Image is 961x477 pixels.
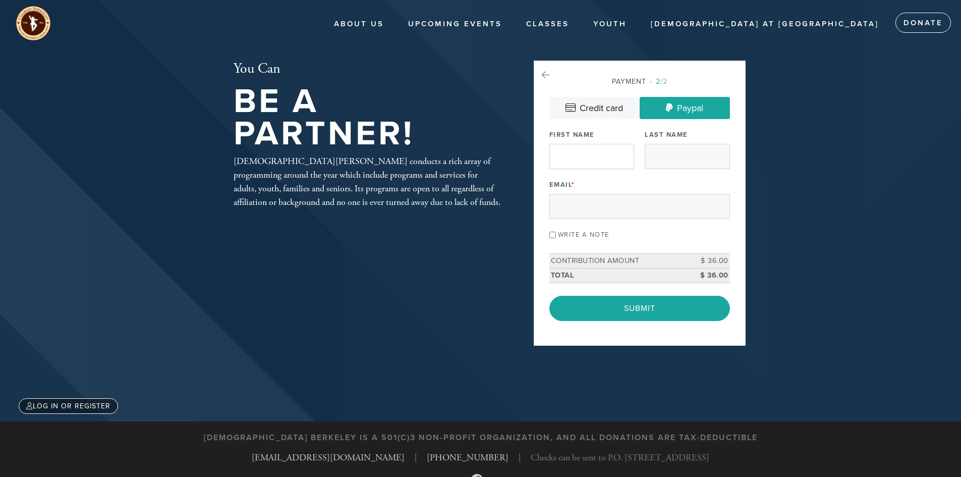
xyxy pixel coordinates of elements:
span: | [415,451,417,464]
span: This field is required. [572,181,575,189]
td: Contribution Amount [549,254,685,269]
a: Credit card [549,97,640,119]
a: Classes [519,15,577,34]
label: Last Name [645,130,688,139]
input: Submit [549,296,730,321]
span: Checks can be sent to P.O. [STREET_ADDRESS] [531,451,709,464]
a: Log in or register [19,398,118,414]
a: About Us [326,15,391,34]
label: Email [549,180,575,189]
span: | [519,451,521,464]
div: [DEMOGRAPHIC_DATA][PERSON_NAME] conducts a rich array of programming around the year which includ... [234,154,501,209]
img: unnamed%20%283%29_0.png [15,5,51,41]
span: /2 [650,77,667,86]
a: Donate [895,13,951,33]
h3: [DEMOGRAPHIC_DATA] Berkeley is a 501(c)3 non-profit organization, and all donations are tax-deduc... [204,433,758,443]
div: Payment [549,76,730,87]
span: 2 [656,77,660,86]
label: Write a note [558,231,609,239]
td: Total [549,268,685,283]
a: [EMAIL_ADDRESS][DOMAIN_NAME] [252,452,405,463]
td: $ 36.00 [685,268,730,283]
a: [PHONE_NUMBER] [427,452,508,463]
td: $ 36.00 [685,254,730,269]
label: First Name [549,130,595,139]
a: Paypal [640,97,730,119]
h1: Be A Partner! [234,85,501,150]
a: Upcoming Events [401,15,510,34]
h2: You Can [234,61,501,78]
a: Youth [586,15,634,34]
a: [DEMOGRAPHIC_DATA] at [GEOGRAPHIC_DATA] [643,15,886,34]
